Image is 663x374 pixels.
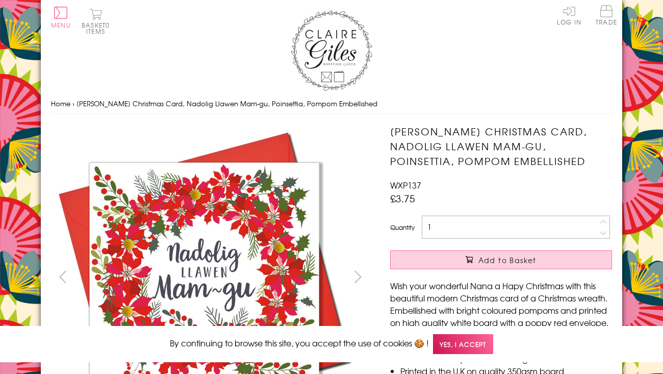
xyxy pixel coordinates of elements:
[72,99,74,108] span: ›
[390,124,612,168] h1: [PERSON_NAME] Christmas Card, Nadolig Llawen Mam-gu, Poinsettia, Pompom Embellished
[51,7,71,28] button: Menu
[51,20,71,30] span: Menu
[390,179,421,191] span: WXP137
[390,279,612,329] p: Wish your wonderful Nana a Hapy Christmas with this beautiful modern Christmas card of a Christma...
[433,334,493,354] span: Yes, I accept
[82,8,110,34] button: Basket0 items
[347,265,370,288] button: next
[86,20,110,36] span: 0 items
[390,250,612,269] button: Add to Basket
[478,255,537,265] span: Add to Basket
[51,93,612,114] nav: breadcrumbs
[390,223,415,232] label: Quantity
[596,5,617,25] span: Trade
[557,5,581,25] a: Log In
[596,5,617,27] a: Trade
[51,99,70,108] a: Home
[390,191,415,205] span: £3.75
[51,265,74,288] button: prev
[291,10,372,91] img: Claire Giles Greetings Cards
[76,99,377,108] span: [PERSON_NAME] Christmas Card, Nadolig Llawen Mam-gu, Poinsettia, Pompom Embellished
